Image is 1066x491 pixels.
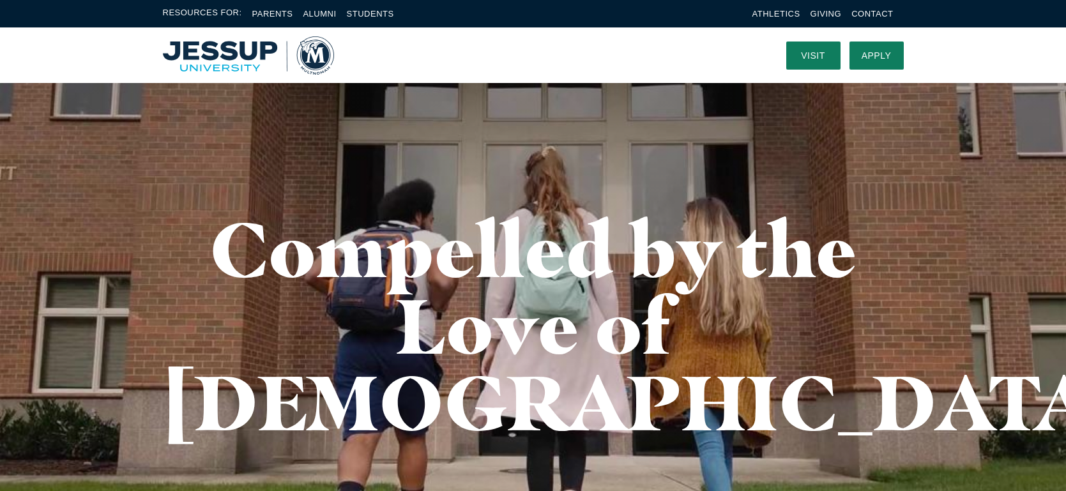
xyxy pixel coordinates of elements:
[163,6,242,21] span: Resources For:
[163,36,334,75] a: Home
[252,9,293,19] a: Parents
[786,42,841,70] a: Visit
[163,211,904,441] h1: Compelled by the Love of [DEMOGRAPHIC_DATA]
[163,36,334,75] img: Multnomah University Logo
[851,9,893,19] a: Contact
[303,9,336,19] a: Alumni
[347,9,394,19] a: Students
[811,9,842,19] a: Giving
[752,9,800,19] a: Athletics
[849,42,904,70] a: Apply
